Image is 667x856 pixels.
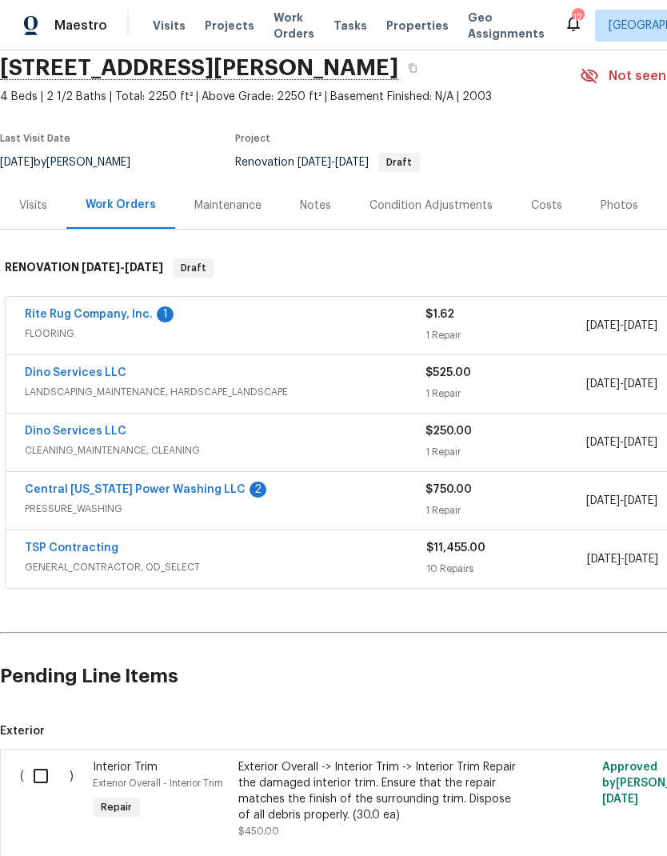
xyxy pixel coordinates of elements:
div: 1 Repair [425,502,585,518]
span: Projects [205,18,254,34]
span: - [587,551,658,567]
div: Work Orders [86,197,156,213]
span: - [586,376,657,392]
span: [DATE] [586,320,620,331]
span: $11,455.00 [426,542,485,554]
span: Work Orders [274,10,314,42]
span: [DATE] [335,157,369,168]
span: [DATE] [586,495,620,506]
span: Properties [386,18,449,34]
span: [DATE] [586,378,620,390]
span: Draft [380,158,418,167]
span: FLOORING [25,326,425,342]
span: Visits [153,18,186,34]
span: LANDSCAPING_MAINTENANCE, HARDSCAPE_LANDSCAPE [25,384,425,400]
span: Geo Assignments [468,10,545,42]
div: Maintenance [194,198,262,214]
span: [DATE] [587,554,621,565]
span: Project [235,134,270,143]
span: Interior Trim [93,762,158,773]
span: Exterior Overall - Interior Trim [93,778,223,788]
span: Repair [94,799,138,815]
span: - [586,434,657,450]
div: 12 [572,10,583,26]
div: 1 Repair [425,444,585,460]
span: Draft [174,260,213,276]
div: Costs [531,198,562,214]
a: TSP Contracting [25,542,118,554]
a: Central [US_STATE] Power Washing LLC [25,484,246,495]
span: - [82,262,163,273]
a: Dino Services LLC [25,426,126,437]
div: Photos [601,198,638,214]
span: - [298,157,369,168]
span: [DATE] [624,495,657,506]
span: Tasks [333,20,367,31]
div: 1 Repair [425,386,585,402]
span: [DATE] [125,262,163,273]
span: [DATE] [624,437,657,448]
span: - [586,493,657,509]
span: [DATE] [624,320,657,331]
button: Copy Address [398,54,427,82]
div: Notes [300,198,331,214]
span: Renovation [235,157,420,168]
div: Condition Adjustments [369,198,493,214]
span: [DATE] [586,437,620,448]
span: CLEANING_MAINTENANCE, CLEANING [25,442,425,458]
h6: RENOVATION [5,258,163,278]
span: $450.00 [238,826,279,836]
span: [DATE] [602,794,638,805]
div: 1 [157,306,174,322]
span: $1.62 [425,309,454,320]
div: 10 Repairs [426,561,587,577]
a: Dino Services LLC [25,367,126,378]
span: [DATE] [625,554,658,565]
div: 1 Repair [425,327,585,343]
span: $525.00 [425,367,471,378]
div: Visits [19,198,47,214]
span: - [586,318,657,334]
span: [DATE] [82,262,120,273]
span: GENERAL_CONTRACTOR, OD_SELECT [25,559,426,575]
span: [DATE] [624,378,657,390]
span: Maestro [54,18,107,34]
span: $250.00 [425,426,472,437]
span: [DATE] [298,157,331,168]
a: Rite Rug Company, Inc. [25,309,153,320]
div: ( ) [15,754,88,844]
span: PRESSURE_WASHING [25,501,425,517]
div: Exterior Overall -> Interior Trim -> Interior Trim Repair the damaged interior trim. Ensure that ... [238,759,520,823]
span: $750.00 [425,484,472,495]
div: 2 [250,482,266,498]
